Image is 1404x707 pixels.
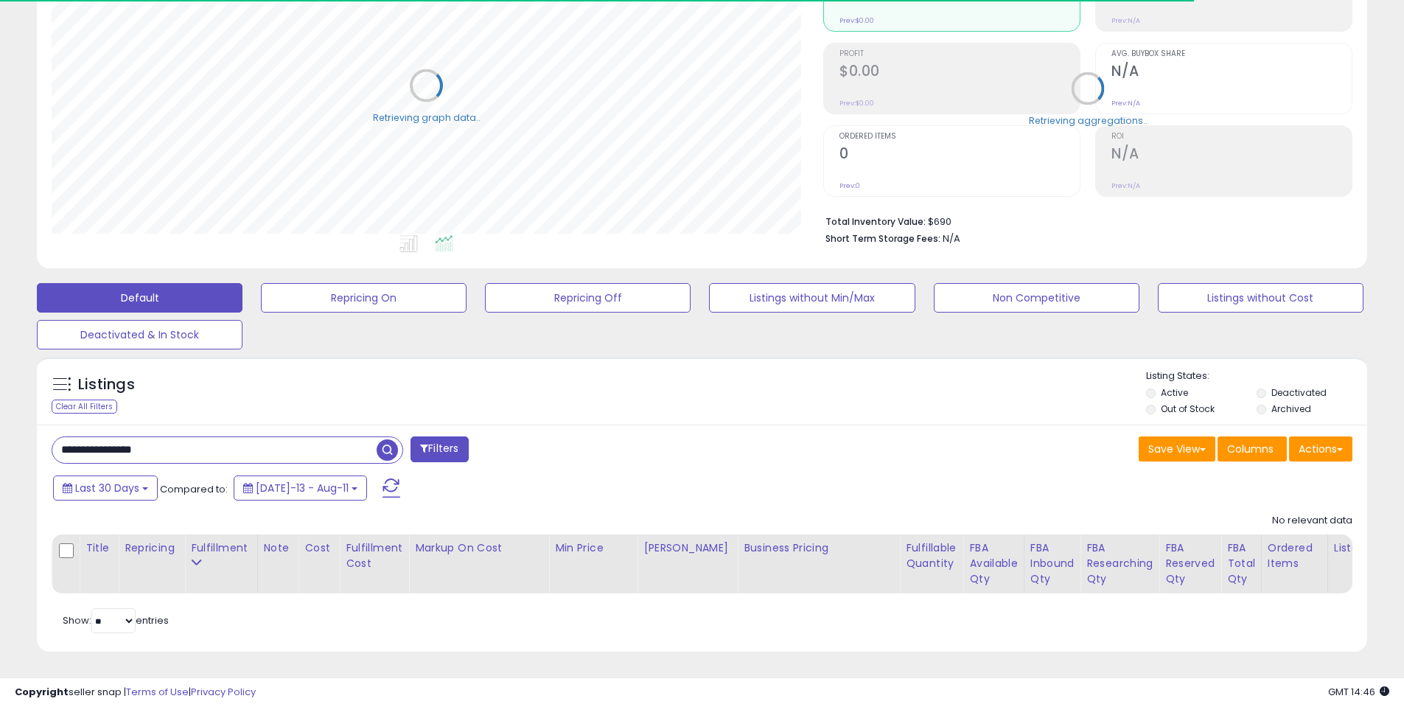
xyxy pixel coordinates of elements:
div: FBA Researching Qty [1086,540,1153,587]
div: FBA Reserved Qty [1165,540,1215,587]
button: Actions [1289,436,1352,462]
label: Archived [1271,403,1311,415]
div: Ordered Items [1268,540,1321,571]
div: [PERSON_NAME] [643,540,731,556]
strong: Copyright [15,685,69,699]
button: Columns [1218,436,1287,462]
div: FBA inbound Qty [1030,540,1075,587]
th: The percentage added to the cost of goods (COGS) that forms the calculator for Min & Max prices. [409,534,549,593]
label: Active [1161,386,1188,399]
h5: Listings [78,375,135,395]
button: Deactivated & In Stock [37,320,242,349]
div: Retrieving aggregations.. [1029,114,1148,127]
div: Cost [304,540,333,556]
div: No relevant data [1272,514,1352,528]
span: Columns [1227,442,1274,456]
div: Fulfillment Cost [346,540,402,571]
div: seller snap | | [15,686,256,700]
label: Deactivated [1271,386,1327,399]
span: 2025-09-12 14:46 GMT [1328,685,1389,699]
span: Show: entries [63,613,169,627]
button: Default [37,283,242,313]
a: Terms of Use [126,685,189,699]
a: Privacy Policy [191,685,256,699]
button: Repricing Off [485,283,691,313]
div: Title [85,540,112,556]
button: [DATE]-13 - Aug-11 [234,476,367,501]
div: Repricing [125,540,178,556]
div: Note [264,540,293,556]
div: Business Pricing [744,540,893,556]
button: Listings without Cost [1158,283,1363,313]
div: Retrieving graph data.. [373,111,481,124]
button: Last 30 Days [53,476,158,501]
div: Fulfillable Quantity [906,540,957,571]
button: Listings without Min/Max [709,283,915,313]
button: Repricing On [261,283,467,313]
div: Fulfillment [191,540,251,556]
div: FBA Total Qty [1227,540,1255,587]
span: [DATE]-13 - Aug-11 [256,481,349,495]
div: Min Price [555,540,631,556]
div: Markup on Cost [415,540,542,556]
span: Last 30 Days [75,481,139,495]
button: Filters [411,436,468,462]
div: Clear All Filters [52,400,117,414]
div: FBA Available Qty [969,540,1017,587]
p: Listing States: [1146,369,1367,383]
button: Non Competitive [934,283,1139,313]
label: Out of Stock [1161,403,1215,415]
span: Compared to: [160,482,228,496]
button: Save View [1139,436,1215,462]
